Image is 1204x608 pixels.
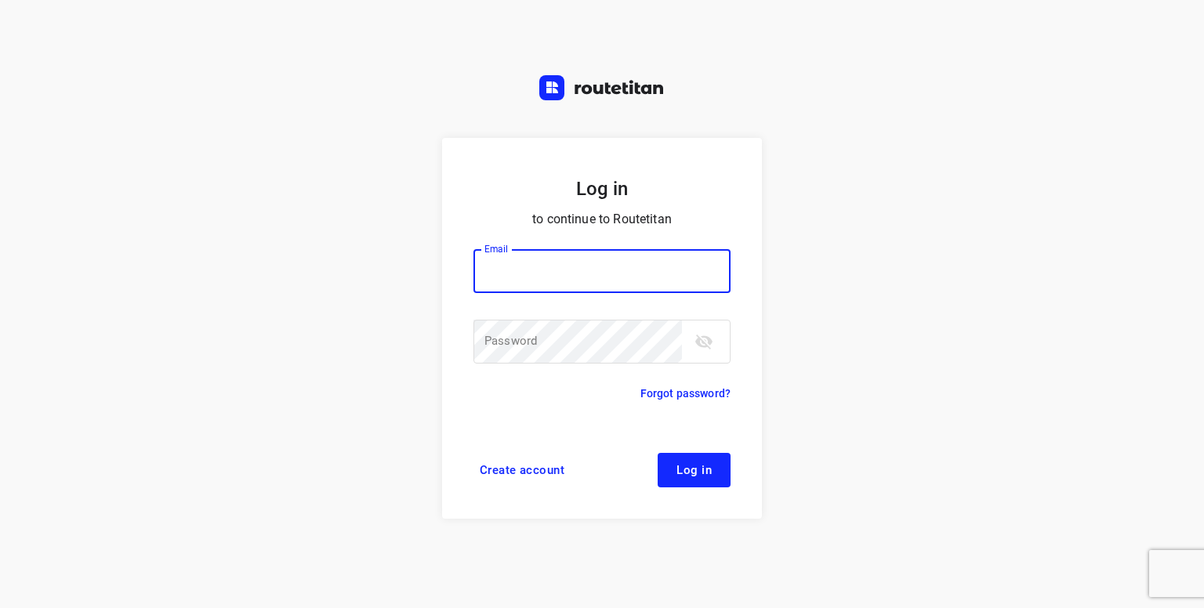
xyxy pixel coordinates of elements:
span: Create account [480,464,564,476]
p: to continue to Routetitan [473,208,731,230]
a: Routetitan [539,75,665,104]
a: Forgot password? [640,384,731,403]
img: Routetitan [539,75,665,100]
h5: Log in [473,176,731,202]
button: Log in [658,453,731,487]
span: Log in [676,464,712,476]
button: toggle password visibility [688,326,720,357]
a: Create account [473,453,571,487]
